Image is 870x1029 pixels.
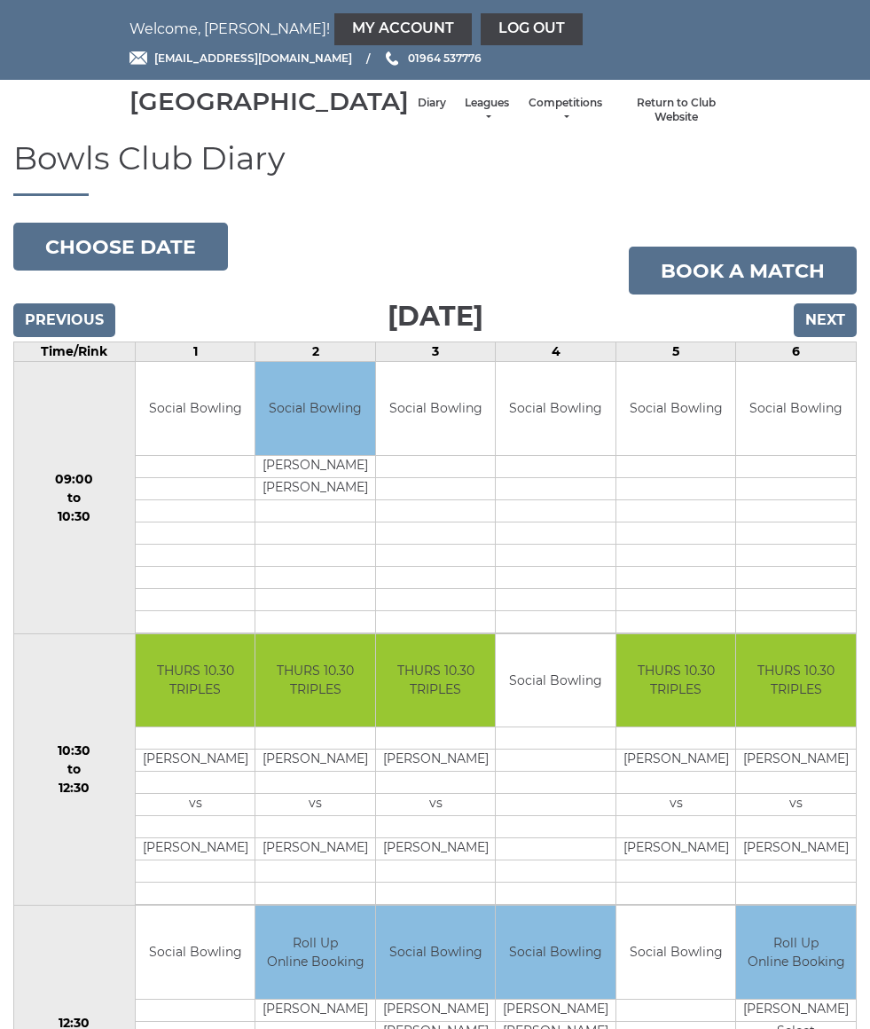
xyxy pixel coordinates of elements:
[135,342,255,362] td: 1
[14,362,136,634] td: 09:00 to 10:30
[496,362,615,455] td: Social Bowling
[129,13,741,45] nav: Welcome, [PERSON_NAME]!
[616,750,736,772] td: [PERSON_NAME]
[136,634,255,727] td: THURS 10.30 TRIPLES
[496,342,616,362] td: 4
[629,247,857,295] a: Book a match
[736,838,856,860] td: [PERSON_NAME]
[376,634,496,727] td: THURS 10.30 TRIPLES
[136,838,255,860] td: [PERSON_NAME]
[496,906,615,999] td: Social Bowling
[13,223,228,271] button: Choose date
[496,634,615,727] td: Social Bowling
[255,999,375,1021] td: [PERSON_NAME]
[736,794,856,816] td: vs
[255,455,375,477] td: [PERSON_NAME]
[615,342,736,362] td: 5
[529,96,602,125] a: Competitions
[383,50,482,67] a: Phone us 01964 537776
[616,794,736,816] td: vs
[620,96,733,125] a: Return to Club Website
[136,750,255,772] td: [PERSON_NAME]
[736,362,856,455] td: Social Bowling
[13,141,857,197] h1: Bowls Club Diary
[255,794,375,816] td: vs
[136,794,255,816] td: vs
[376,838,496,860] td: [PERSON_NAME]
[376,750,496,772] td: [PERSON_NAME]
[464,96,511,125] a: Leagues
[496,999,615,1021] td: [PERSON_NAME]
[616,362,736,455] td: Social Bowling
[736,634,856,727] td: THURS 10.30 TRIPLES
[255,750,375,772] td: [PERSON_NAME]
[376,794,496,816] td: vs
[136,362,255,455] td: Social Bowling
[376,999,496,1021] td: [PERSON_NAME]
[736,342,857,362] td: 6
[129,50,352,67] a: Email [EMAIL_ADDRESS][DOMAIN_NAME]
[255,906,375,999] td: Roll Up Online Booking
[129,51,147,65] img: Email
[136,906,255,999] td: Social Bowling
[376,906,496,999] td: Social Bowling
[736,906,856,999] td: Roll Up Online Booking
[14,342,136,362] td: Time/Rink
[418,96,446,111] a: Diary
[375,342,496,362] td: 3
[334,13,472,45] a: My Account
[794,303,857,337] input: Next
[255,634,375,727] td: THURS 10.30 TRIPLES
[129,88,409,115] div: [GEOGRAPHIC_DATA]
[255,342,376,362] td: 2
[255,477,375,499] td: [PERSON_NAME]
[736,999,856,1021] td: [PERSON_NAME]
[616,838,736,860] td: [PERSON_NAME]
[408,51,482,65] span: 01964 537776
[616,906,736,999] td: Social Bowling
[376,362,496,455] td: Social Bowling
[255,838,375,860] td: [PERSON_NAME]
[13,303,115,337] input: Previous
[736,750,856,772] td: [PERSON_NAME]
[255,362,375,455] td: Social Bowling
[154,51,352,65] span: [EMAIL_ADDRESS][DOMAIN_NAME]
[14,633,136,906] td: 10:30 to 12:30
[481,13,583,45] a: Log out
[386,51,398,66] img: Phone us
[616,634,736,727] td: THURS 10.30 TRIPLES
